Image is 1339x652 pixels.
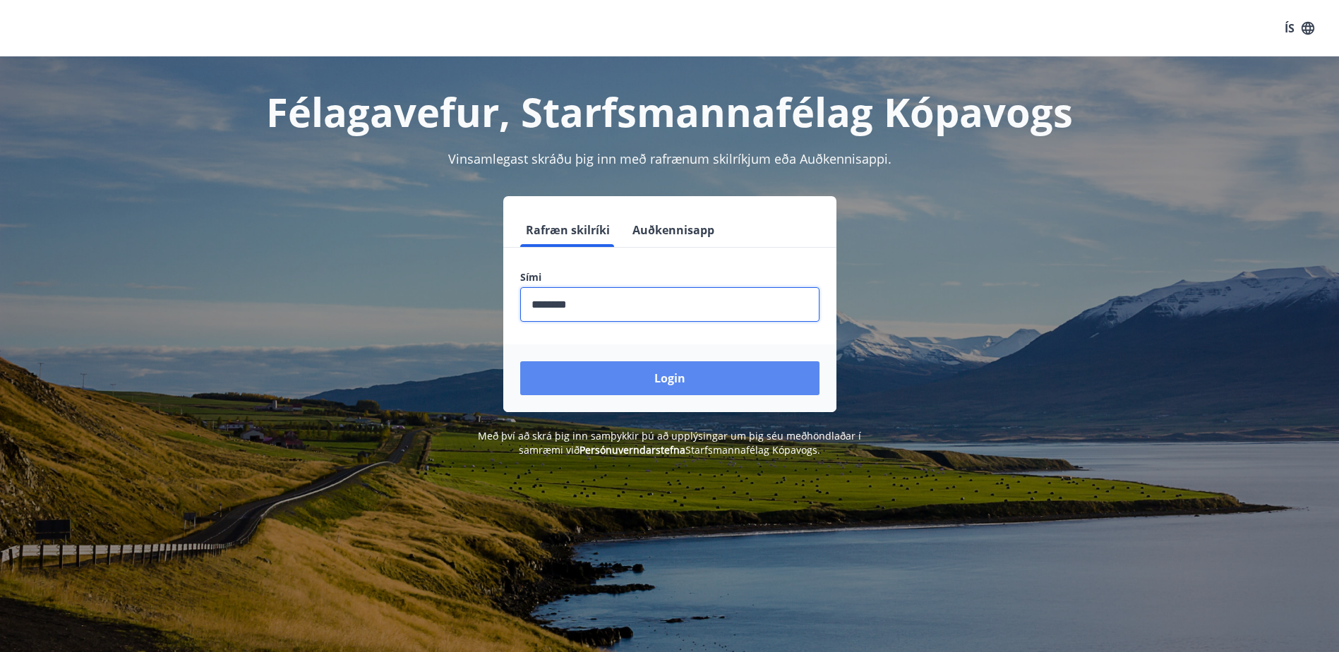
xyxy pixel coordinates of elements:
button: Auðkennisapp [627,213,720,247]
button: Rafræn skilríki [520,213,616,247]
span: Með því að skrá þig inn samþykkir þú að upplýsingar um þig séu meðhöndlaðar í samræmi við Starfsm... [478,429,861,457]
button: ÍS [1277,16,1322,41]
button: Login [520,361,819,395]
h1: Félagavefur, Starfsmannafélag Kópavogs [179,85,1161,138]
span: Vinsamlegast skráðu þig inn með rafrænum skilríkjum eða Auðkennisappi. [448,150,891,167]
a: Persónuverndarstefna [580,443,685,457]
label: Sími [520,270,819,284]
